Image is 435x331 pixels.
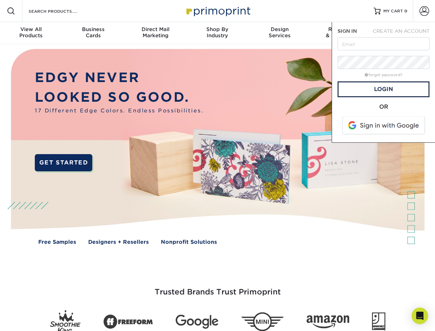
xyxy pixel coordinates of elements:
a: DesignServices [249,22,311,44]
span: SIGN IN [338,28,357,34]
img: Amazon [307,315,349,329]
div: OR [338,103,429,111]
p: LOOKED SO GOOD. [35,88,204,107]
span: 17 Different Edge Colors. Endless Possibilities. [35,107,204,115]
p: EDGY NEVER [35,68,204,88]
a: Resources& Templates [311,22,373,44]
span: Shop By [186,26,248,32]
input: Email [338,37,429,50]
a: forgot password? [365,73,402,77]
img: Primoprint [183,3,252,18]
h3: Trusted Brands Trust Primoprint [16,271,419,305]
span: 0 [404,9,407,13]
div: & Templates [311,26,373,39]
img: Goodwill [372,312,385,331]
span: Business [62,26,124,32]
span: Design [249,26,311,32]
div: Open Intercom Messenger [412,308,428,324]
a: Designers + Resellers [88,238,149,246]
a: Shop ByIndustry [186,22,248,44]
div: Marketing [124,26,186,39]
img: Google [176,315,218,329]
a: BusinessCards [62,22,124,44]
span: Resources [311,26,373,32]
div: Cards [62,26,124,39]
input: SEARCH PRODUCTS..... [28,7,95,15]
span: CREATE AN ACCOUNT [373,28,429,34]
a: GET STARTED [35,154,92,171]
a: Login [338,81,429,97]
a: Nonprofit Solutions [161,238,217,246]
div: Industry [186,26,248,39]
div: Services [249,26,311,39]
span: MY CART [383,8,403,14]
a: Direct MailMarketing [124,22,186,44]
span: Direct Mail [124,26,186,32]
a: Free Samples [38,238,76,246]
